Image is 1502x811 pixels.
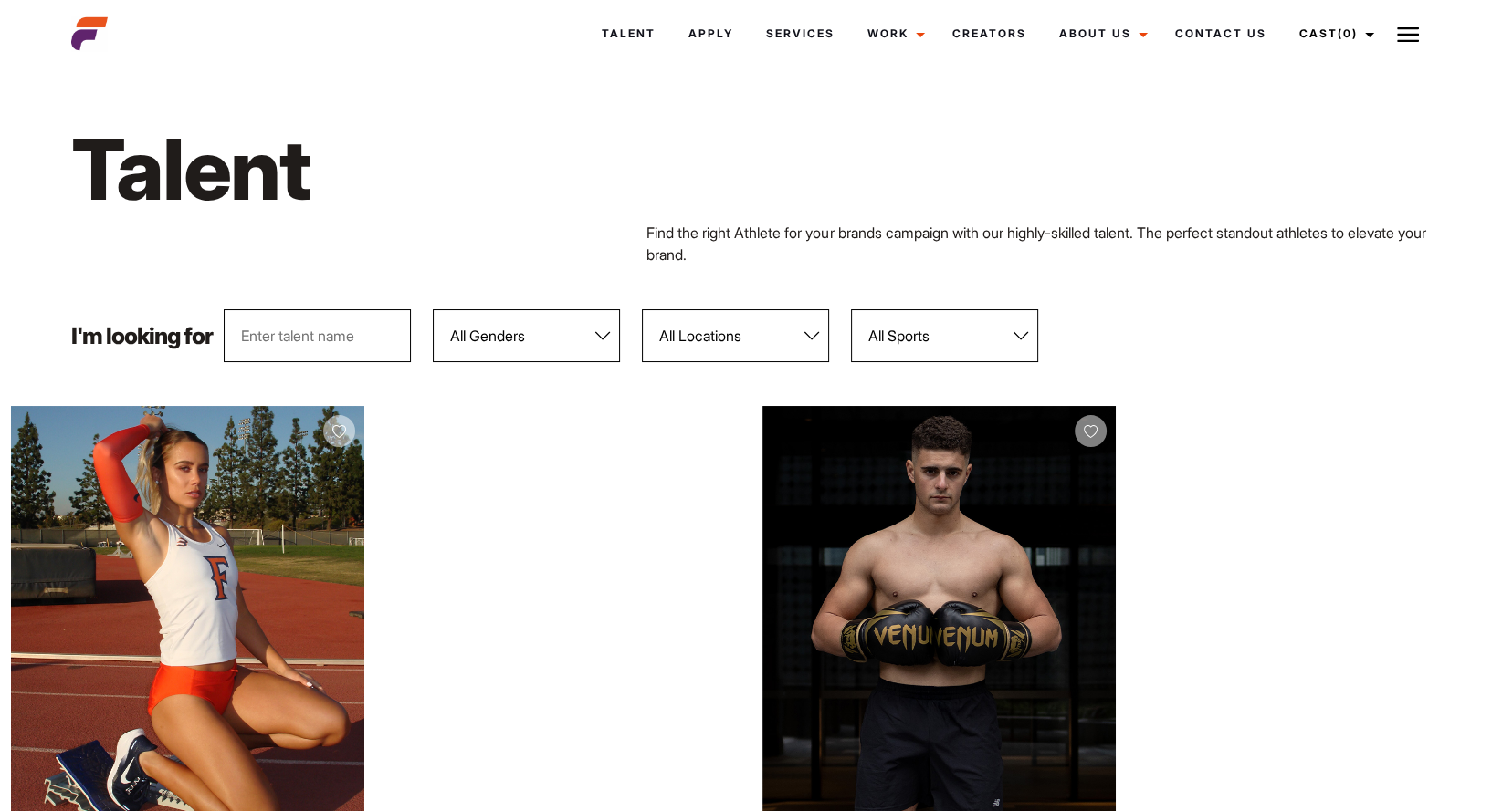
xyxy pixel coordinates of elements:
h1: Talent [71,117,856,222]
a: Creators [936,9,1043,58]
input: Enter talent name [224,309,411,362]
span: (0) [1338,26,1358,40]
a: Contact Us [1159,9,1283,58]
p: Find the right Athlete for your brands campaign with our highly-skilled talent. The perfect stand... [646,222,1431,265]
a: Cast(0) [1283,9,1385,58]
a: Apply [672,9,750,58]
a: About Us [1043,9,1159,58]
img: Burger icon [1397,24,1419,46]
a: Services [750,9,851,58]
img: cropped-aefm-brand-fav-22-square.png [71,16,108,52]
a: Work [851,9,936,58]
p: I'm looking for [71,325,213,348]
a: Talent [585,9,672,58]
